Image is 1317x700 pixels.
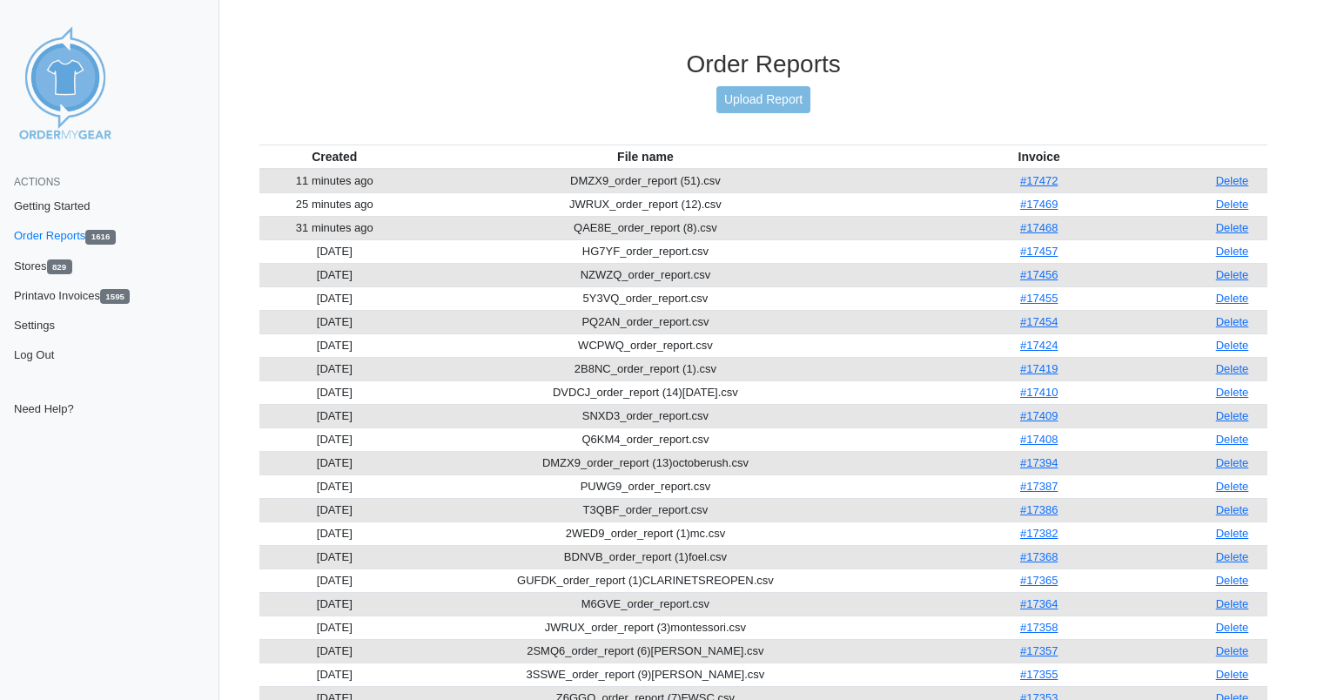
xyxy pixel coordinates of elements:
[259,592,409,616] td: [DATE]
[409,639,881,663] td: 2SMQ6_order_report (6)[PERSON_NAME].csv
[1216,339,1249,352] a: Delete
[409,451,881,475] td: DMZX9_order_report (13)octoberush.csv
[409,169,881,193] td: DMZX9_order_report (51).csv
[1216,386,1249,399] a: Delete
[259,145,409,169] th: Created
[1020,433,1058,446] a: #17408
[47,259,72,274] span: 829
[409,592,881,616] td: M6GVE_order_report.csv
[259,357,409,380] td: [DATE]
[409,357,881,380] td: 2B8NC_order_report (1).csv
[1020,198,1058,211] a: #17469
[259,475,409,498] td: [DATE]
[1020,621,1058,634] a: #17358
[1020,386,1058,399] a: #17410
[259,380,409,404] td: [DATE]
[409,216,881,239] td: QAE8E_order_report (8).csv
[1020,292,1058,305] a: #17455
[1020,456,1058,469] a: #17394
[1216,668,1249,681] a: Delete
[881,145,1197,169] th: Invoice
[259,333,409,357] td: [DATE]
[1020,503,1058,516] a: #17386
[1216,221,1249,234] a: Delete
[259,569,409,592] td: [DATE]
[1216,315,1249,328] a: Delete
[259,239,409,263] td: [DATE]
[259,216,409,239] td: 31 minutes ago
[1020,527,1058,540] a: #17382
[1020,550,1058,563] a: #17368
[1216,362,1249,375] a: Delete
[259,639,409,663] td: [DATE]
[259,451,409,475] td: [DATE]
[1020,409,1058,422] a: #17409
[259,522,409,545] td: [DATE]
[85,230,115,245] span: 1616
[259,50,1267,79] h3: Order Reports
[259,616,409,639] td: [DATE]
[409,310,881,333] td: PQ2AN_order_report.csv
[259,286,409,310] td: [DATE]
[1020,480,1058,493] a: #17387
[1020,668,1058,681] a: #17355
[409,380,881,404] td: DVDCJ_order_report (14)[DATE].csv
[1020,268,1058,281] a: #17456
[14,176,60,188] span: Actions
[259,192,409,216] td: 25 minutes ago
[1216,268,1249,281] a: Delete
[1216,621,1249,634] a: Delete
[409,663,881,686] td: 3SSWE_order_report (9)[PERSON_NAME].csv
[1216,409,1249,422] a: Delete
[1020,644,1058,657] a: #17357
[409,263,881,286] td: NZWZQ_order_report.csv
[409,498,881,522] td: T3QBF_order_report.csv
[1216,174,1249,187] a: Delete
[1216,574,1249,587] a: Delete
[409,145,881,169] th: File name
[409,286,881,310] td: 5Y3VQ_order_report.csv
[409,192,881,216] td: JWRUX_order_report (12).csv
[259,663,409,686] td: [DATE]
[259,498,409,522] td: [DATE]
[409,569,881,592] td: GUFDK_order_report (1)CLARINETSREOPEN.csv
[409,545,881,569] td: BDNVB_order_report (1)foel.csv
[1020,221,1058,234] a: #17468
[1216,292,1249,305] a: Delete
[1216,456,1249,469] a: Delete
[409,239,881,263] td: HG7YF_order_report.csv
[409,616,881,639] td: JWRUX_order_report (3)montessori.csv
[1020,574,1058,587] a: #17365
[259,404,409,427] td: [DATE]
[1216,480,1249,493] a: Delete
[409,333,881,357] td: WCPWQ_order_report.csv
[1020,315,1058,328] a: #17454
[1216,644,1249,657] a: Delete
[409,427,881,451] td: Q6KM4_order_report.csv
[100,289,130,304] span: 1595
[1020,362,1058,375] a: #17419
[1216,550,1249,563] a: Delete
[1216,527,1249,540] a: Delete
[259,545,409,569] td: [DATE]
[1216,503,1249,516] a: Delete
[1216,198,1249,211] a: Delete
[1216,433,1249,446] a: Delete
[409,475,881,498] td: PUWG9_order_report.csv
[1020,597,1058,610] a: #17364
[1020,174,1058,187] a: #17472
[409,522,881,545] td: 2WED9_order_report (1)mc.csv
[1216,597,1249,610] a: Delete
[409,404,881,427] td: SNXD3_order_report.csv
[1020,339,1058,352] a: #17424
[259,263,409,286] td: [DATE]
[259,427,409,451] td: [DATE]
[1020,245,1058,258] a: #17457
[259,169,409,193] td: 11 minutes ago
[1216,245,1249,258] a: Delete
[716,86,810,113] a: Upload Report
[259,310,409,333] td: [DATE]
